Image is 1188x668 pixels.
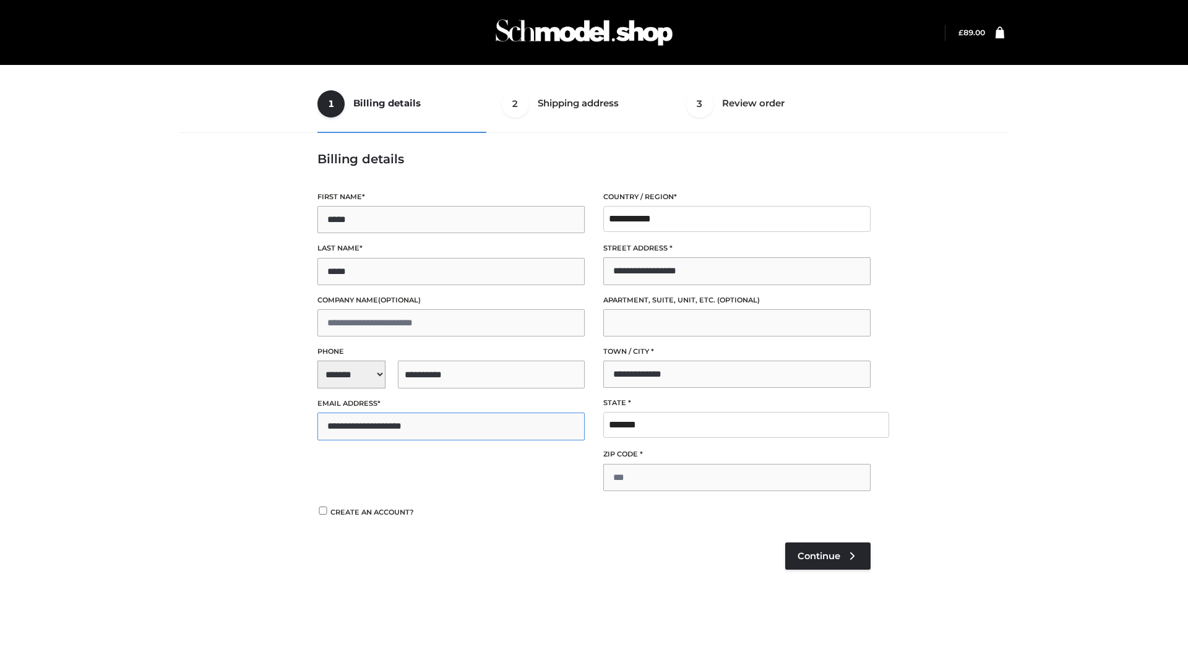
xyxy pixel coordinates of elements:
label: ZIP Code [603,448,871,460]
span: Continue [798,550,840,562]
bdi: 89.00 [958,28,985,37]
a: Continue [785,542,871,570]
label: Town / City [603,346,871,358]
img: Schmodel Admin 964 [491,8,677,57]
h3: Billing details [317,152,871,166]
span: (optional) [378,296,421,304]
label: Apartment, suite, unit, etc. [603,294,871,306]
a: £89.00 [958,28,985,37]
span: Create an account? [330,508,414,516]
label: First name [317,191,585,203]
label: Email address [317,398,585,409]
span: (optional) [717,296,760,304]
label: Country / Region [603,191,871,203]
label: Company name [317,294,585,306]
label: State [603,397,871,409]
label: Last name [317,242,585,254]
label: Phone [317,346,585,358]
span: £ [958,28,963,37]
input: Create an account? [317,507,329,515]
label: Street address [603,242,871,254]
